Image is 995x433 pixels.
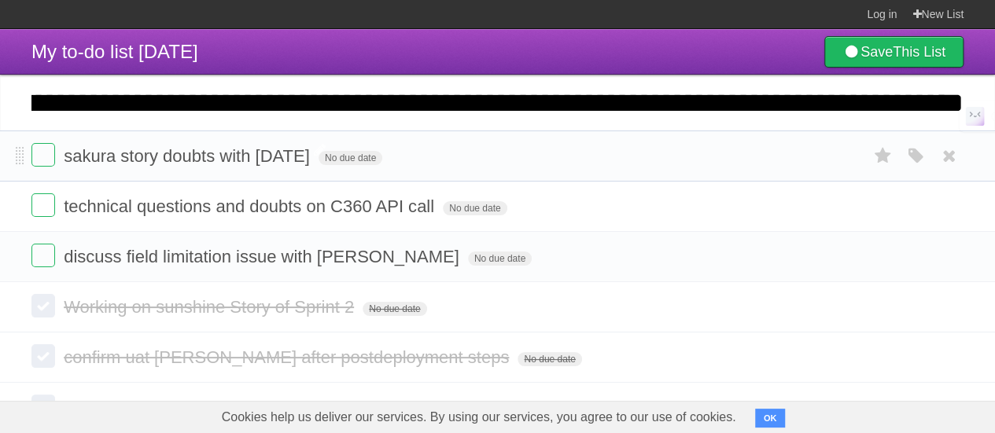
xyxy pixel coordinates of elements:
[64,347,513,367] span: confirm uat [PERSON_NAME] after postdeployment steps
[206,402,752,433] span: Cookies help us deliver our services. By using our services, you agree to our use of cookies.
[64,297,358,317] span: Working on sunshine Story of Sprint 2
[31,143,55,167] label: Done
[893,44,945,60] b: This List
[64,146,314,166] span: sakura story doubts with [DATE]
[64,247,463,266] span: discuss field limitation issue with [PERSON_NAME]
[868,143,897,169] label: Star task
[31,41,198,62] span: My to-do list [DATE]
[64,398,252,417] span: uat check & deployment
[31,193,55,217] label: Done
[518,352,581,366] span: No due date
[363,302,426,316] span: No due date
[31,294,55,317] label: Done
[443,201,507,215] span: No due date
[824,36,964,68] a: SaveThis List
[31,394,55,418] label: Done
[64,196,438,216] span: technical questions and doubts on C360 API call
[31,244,55,267] label: Done
[468,251,532,266] span: No due date
[755,409,786,427] button: OK
[319,151,382,165] span: No due date
[31,344,55,368] label: Done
